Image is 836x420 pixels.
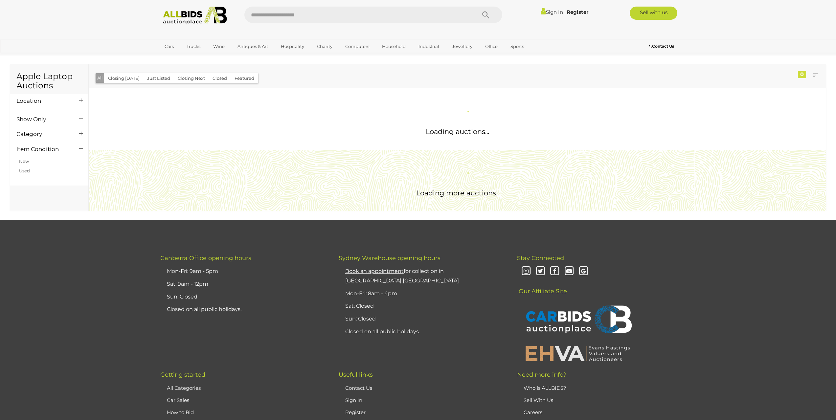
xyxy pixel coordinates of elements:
a: New [19,159,29,164]
h1: Apple Laptop Auctions [16,72,82,90]
a: Sign In [541,9,563,15]
button: Closed [209,73,231,83]
span: Need more info? [517,371,566,378]
span: Our Affiliate Site [517,278,567,295]
a: Car Sales [167,397,189,403]
i: Twitter [535,266,546,277]
a: How to Bid [167,409,194,415]
i: Instagram [520,266,532,277]
a: All Categories [167,385,201,391]
img: EHVA | Evans Hastings Valuers and Auctioneers [522,345,634,362]
span: Loading auctions... [426,127,489,136]
a: Charity [313,41,337,52]
button: Closing Next [174,73,209,83]
li: Sat: Closed [344,300,501,313]
u: Book an appointment [345,268,404,274]
h4: Item Condition [16,146,69,152]
li: Closed on all public holidays. [344,325,501,338]
a: Contact Us [345,385,372,391]
li: Sun: Closed [165,291,322,303]
a: Sell with us [630,7,677,20]
a: Cars [160,41,178,52]
li: Sun: Closed [344,313,501,325]
button: Search [469,7,502,23]
li: Closed on all public holidays. [165,303,322,316]
li: Sat: 9am - 12pm [165,278,322,291]
button: Just Listed [143,73,174,83]
a: Computers [341,41,373,52]
h4: Show Only [16,116,69,122]
span: Useful links [339,371,373,378]
a: Jewellery [448,41,477,52]
a: Hospitality [277,41,308,52]
a: Trucks [182,41,205,52]
span: Getting started [160,371,205,378]
i: Google [578,266,589,277]
a: Who is ALLBIDS? [524,385,566,391]
a: Sports [506,41,528,52]
button: Closing [DATE] [104,73,144,83]
li: Mon-Fri: 8am - 4pm [344,287,501,300]
b: Contact Us [649,44,674,49]
span: Canberra Office opening hours [160,254,251,262]
a: Used [19,168,30,173]
a: Sign In [345,397,362,403]
a: Register [345,409,366,415]
img: CARBIDS Auctionplace [522,298,634,342]
h4: Category [16,131,69,137]
span: | [564,8,566,15]
h4: Location [16,98,69,104]
a: Register [567,9,588,15]
i: Facebook [549,266,560,277]
img: Allbids.com.au [159,7,231,25]
span: Sydney Warehouse opening hours [339,254,441,262]
a: Office [481,41,502,52]
li: Mon-Fri: 9am - 5pm [165,265,322,278]
a: Careers [524,409,542,415]
a: Wine [209,41,229,52]
button: Featured [231,73,258,83]
a: [GEOGRAPHIC_DATA] [160,52,215,63]
button: All [96,73,104,83]
a: Sell With Us [524,397,553,403]
a: Household [378,41,410,52]
span: Stay Connected [517,254,564,262]
a: Antiques & Art [233,41,272,52]
a: Book an appointmentfor collection in [GEOGRAPHIC_DATA] [GEOGRAPHIC_DATA] [345,268,459,284]
div: 0 [798,71,806,78]
a: Contact Us [649,43,676,50]
i: Youtube [563,266,575,277]
span: Loading more auctions.. [416,189,499,197]
a: Industrial [414,41,443,52]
